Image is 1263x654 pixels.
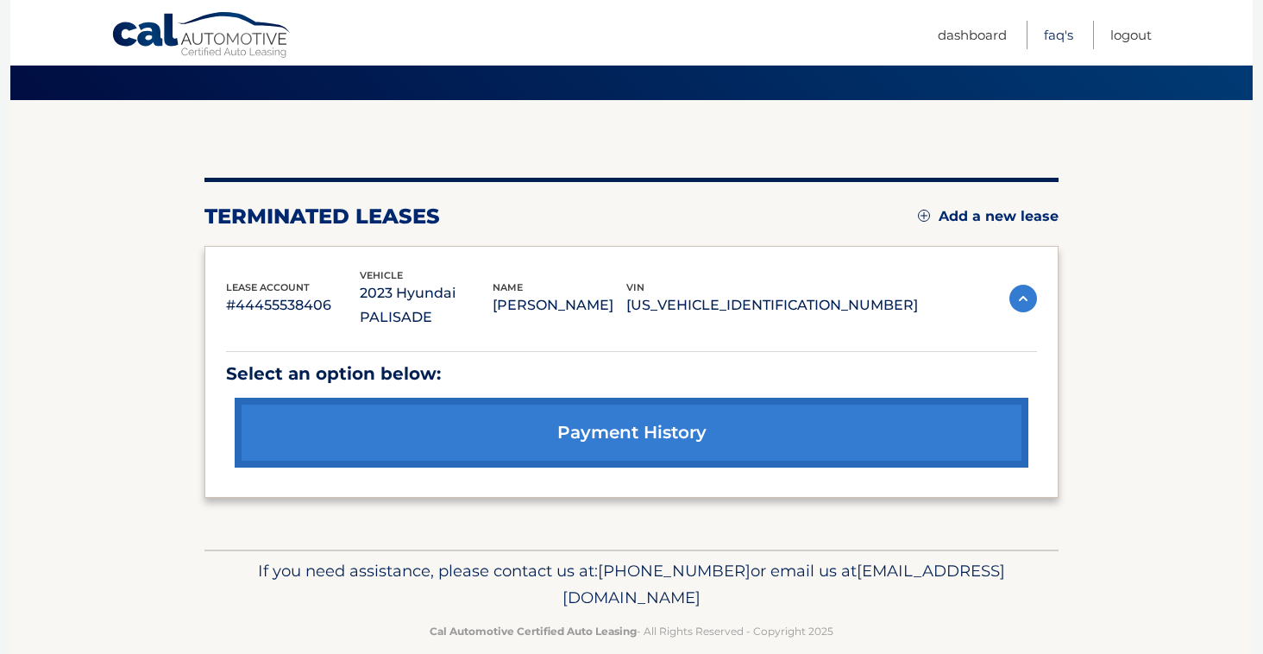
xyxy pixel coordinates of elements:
[598,561,751,581] span: [PHONE_NUMBER]
[1110,21,1152,49] a: Logout
[918,208,1059,225] a: Add a new lease
[626,293,918,318] p: [US_VEHICLE_IDENTIFICATION_NUMBER]
[216,557,1047,613] p: If you need assistance, please contact us at: or email us at
[430,625,637,638] strong: Cal Automotive Certified Auto Leasing
[360,281,493,330] p: 2023 Hyundai PALISADE
[235,398,1028,468] a: payment history
[626,281,644,293] span: vin
[360,269,403,281] span: vehicle
[493,281,523,293] span: name
[204,204,440,230] h2: terminated leases
[1044,21,1073,49] a: FAQ's
[493,293,626,318] p: [PERSON_NAME]
[938,21,1007,49] a: Dashboard
[1009,285,1037,312] img: accordion-active.svg
[918,210,930,222] img: add.svg
[111,11,292,61] a: Cal Automotive
[226,359,1037,389] p: Select an option below:
[216,622,1047,640] p: - All Rights Reserved - Copyright 2025
[226,293,360,318] p: #44455538406
[226,281,310,293] span: lease account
